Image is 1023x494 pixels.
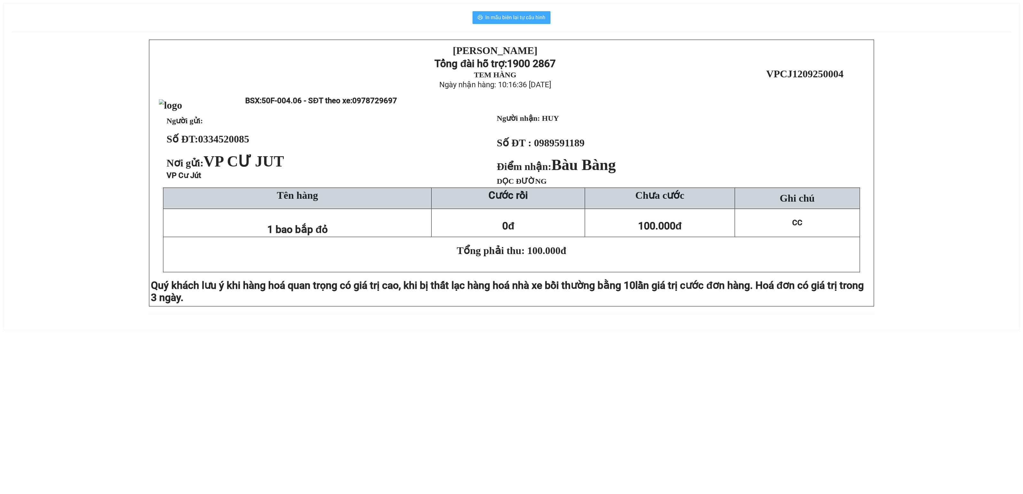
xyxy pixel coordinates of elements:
strong: [PERSON_NAME] [453,45,537,56]
span: lần giá trị cước đơn hàng. Hoá đơn có giá trị trong 3 ngày. [151,279,864,304]
span: 1 bao bắp đỏ [267,223,328,235]
span: Nơi gửi: [167,157,286,169]
span: Ngày nhận hàng: 10:16:36 [DATE] [439,80,551,89]
strong: 1900 2867 [507,58,556,70]
span: Ghi chú [780,192,815,204]
strong: Người nhận: [497,114,540,122]
span: Bàu Bàng [551,156,616,173]
img: logo [159,99,182,111]
span: Người gửi: [167,117,203,125]
span: 0đ [502,220,514,232]
strong: Tổng đài hỗ trợ: [434,58,507,70]
strong: Số ĐT: [167,133,249,145]
span: HUY [542,114,559,122]
span: VP Cư Jút [167,171,201,180]
strong: Số ĐT : [497,137,531,149]
span: 100.000đ [638,220,682,232]
span: 0978729697 [352,96,397,105]
span: VPCJ1209250004 [766,68,844,80]
strong: Cước rồi [488,189,528,201]
span: 0334520085 [198,133,249,145]
span: Chưa cước [635,189,684,201]
button: printerIn mẫu biên lai tự cấu hình [472,11,551,24]
span: CC [792,218,802,227]
span: Tên hàng [277,189,318,201]
span: BSX: [245,96,397,105]
span: Tổng phải thu: 100.000đ [457,245,566,256]
span: printer [478,15,483,21]
strong: Điểm nhận: [497,161,616,172]
span: 50F-004.06 - SĐT theo xe: [262,96,397,105]
strong: TEM HÀNG [474,71,516,79]
span: In mẫu biên lai tự cấu hình [485,13,545,21]
img: qr-code [790,81,820,111]
span: Quý khách lưu ý khi hàng hoá quan trọng có giá trị cao, khi bị thất lạc hàng hoá nhà xe bồi thườn... [151,279,635,291]
span: DỌC ĐƯỜNG [497,177,547,185]
span: VP CƯ JUT [204,153,284,170]
span: 0989591189 [534,137,584,149]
